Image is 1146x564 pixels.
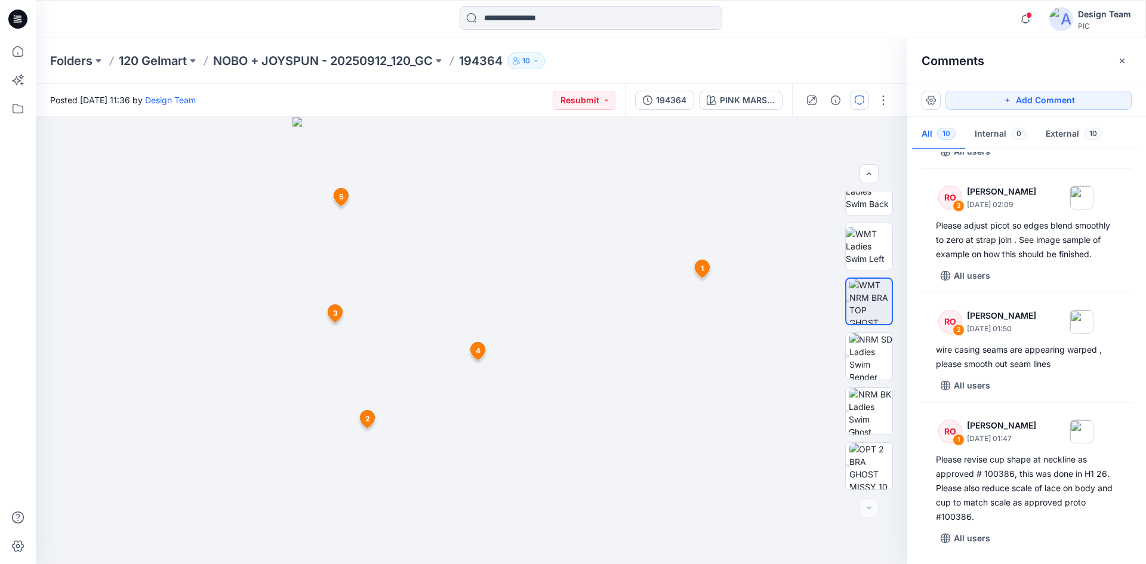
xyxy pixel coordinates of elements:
a: 120 Gelmart [119,53,187,69]
img: WMT Ladies Swim Left [846,227,892,265]
div: 194364 [656,94,686,107]
span: 0 [1011,128,1027,140]
span: Posted [DATE] 11:36 by [50,94,196,106]
button: All users [936,266,995,285]
button: Details [826,91,845,110]
div: 2 [953,324,965,336]
img: OPT 2 BRA GHOST MISSY 10 [849,443,893,489]
a: Folders [50,53,93,69]
div: 1 [953,434,965,446]
div: Design Team [1078,7,1131,21]
button: All [912,119,965,150]
div: 3 [953,200,965,212]
button: 194364 [635,91,694,110]
a: Design Team [145,95,196,105]
p: [DATE] 02:09 [967,199,1036,211]
button: All users [936,376,995,395]
p: [PERSON_NAME] [967,309,1036,323]
p: [PERSON_NAME] [967,418,1036,433]
button: PINK MARSHMALLOW [699,91,783,110]
button: Add Comment [945,91,1132,110]
img: eyJhbGciOiJIUzI1NiIsImtpZCI6IjAiLCJzbHQiOiJzZXMiLCJ0eXAiOiJKV1QifQ.eyJkYXRhIjp7InR5cGUiOiJzdG9yYW... [292,117,651,564]
div: Please revise cup shape at neckline as approved # 100386, this was done in H1 26. Please also red... [936,452,1117,524]
p: All users [954,269,990,283]
button: External [1036,119,1112,150]
button: All users [936,529,995,548]
div: PINK MARSHMALLOW [720,94,775,107]
span: 10 [1084,128,1102,140]
p: [DATE] 01:47 [967,433,1036,445]
img: WMT Ladies Swim Back [846,172,892,210]
span: 10 [937,128,956,140]
a: NOBO + JOYSPUN - 20250912_120_GC [213,53,433,69]
p: All users [954,378,990,393]
img: avatar [1049,7,1073,31]
div: Please adjust picot so edges blend smoothly to zero at strap join . See image sample of example o... [936,218,1117,261]
p: 10 [522,54,530,67]
button: 10 [507,53,545,69]
h2: Comments [922,54,984,68]
img: NRM SD Ladies Swim Render [849,333,892,380]
div: RO [938,186,962,209]
div: PIC [1078,21,1131,30]
div: RO [938,310,962,334]
p: All users [954,531,990,545]
p: [DATE] 01:50 [967,323,1036,335]
img: WMT NRM BRA TOP GHOST [849,279,892,324]
img: NRM BK Ladies Swim Ghost Render [849,388,892,434]
div: RO [938,420,962,443]
div: wire casing seams are appearing warped , please smooth out seam lines [936,343,1117,371]
p: [PERSON_NAME] [967,184,1036,199]
p: 194364 [459,53,503,69]
button: Internal [965,119,1036,150]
